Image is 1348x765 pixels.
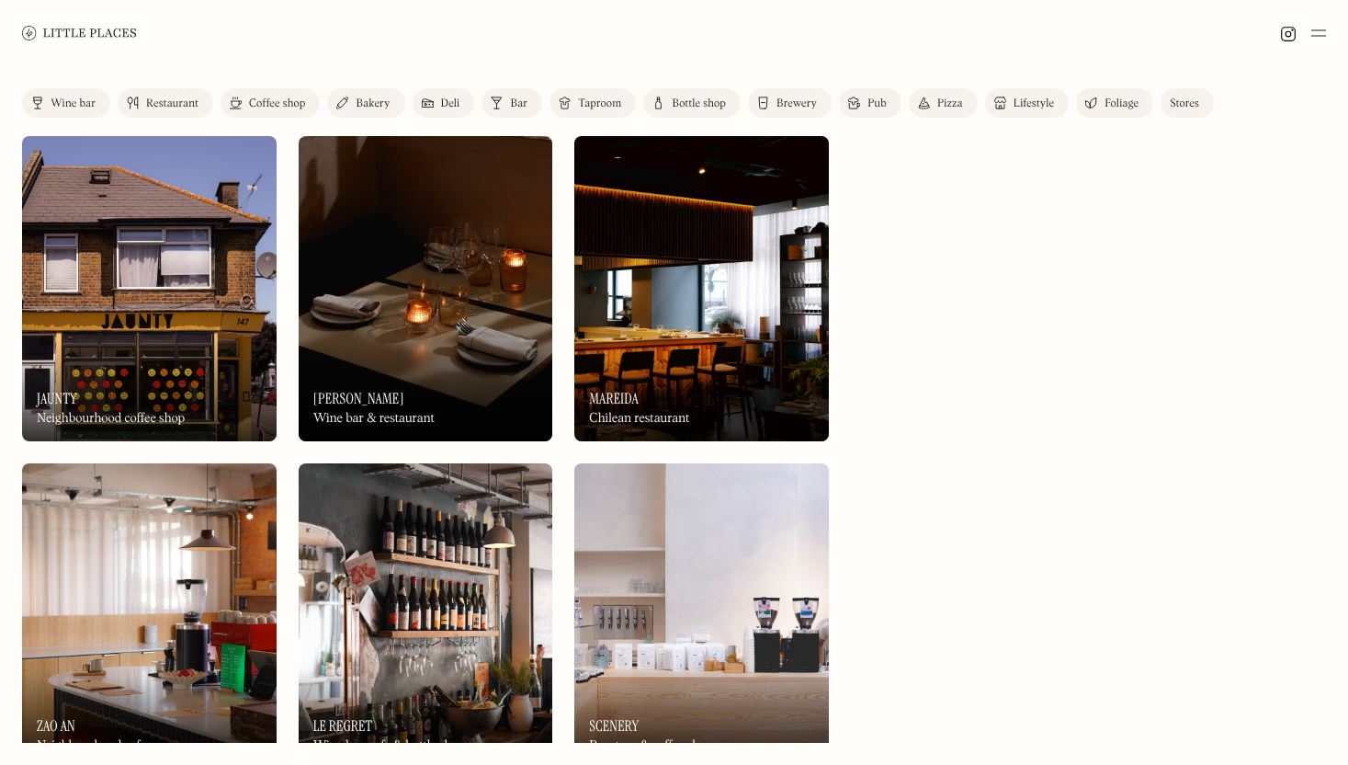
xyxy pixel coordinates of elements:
[313,738,465,754] div: Wine bar, cafe & bottle shop
[643,88,741,118] a: Bottle shop
[313,717,372,735] h3: Le Regret
[299,136,553,441] img: Luna
[578,98,621,109] div: Taproom
[1170,98,1199,109] div: Stores
[867,98,887,109] div: Pub
[356,98,390,109] div: Bakery
[909,88,978,118] a: Pizza
[313,390,404,407] h3: [PERSON_NAME]
[441,98,460,109] div: Deli
[1161,88,1214,118] a: Stores
[146,98,198,109] div: Restaurant
[574,136,829,441] a: MareidaMareidaMareidaChilean restaurant
[672,98,726,109] div: Bottle shop
[510,98,527,109] div: Bar
[985,88,1069,118] a: Lifestyle
[313,411,435,427] div: Wine bar & restaurant
[221,88,320,118] a: Coffee shop
[37,390,77,407] h3: Jaunty
[549,88,636,118] a: Taproom
[413,88,475,118] a: Deli
[589,717,639,735] h3: Scenery
[574,136,829,441] img: Mareida
[937,98,963,109] div: Pizza
[327,88,404,118] a: Bakery
[249,98,305,109] div: Coffee shop
[1076,88,1153,118] a: Foliage
[748,88,832,118] a: Brewery
[481,88,542,118] a: Bar
[37,717,75,735] h3: Zao An
[37,411,185,427] div: Neighbourhood coffee shop
[589,411,689,427] div: Chilean restaurant
[22,136,277,441] a: JauntyJauntyJauntyNeighbourhood coffee shop
[22,136,277,441] img: Jaunty
[1104,98,1138,109] div: Foliage
[776,98,817,109] div: Brewery
[299,136,553,441] a: LunaLuna[PERSON_NAME]Wine bar & restaurant
[839,88,901,118] a: Pub
[37,738,146,754] div: Neighbourhood cafe
[118,88,213,118] a: Restaurant
[1014,98,1054,109] div: Lifestyle
[51,98,96,109] div: Wine bar
[22,88,110,118] a: Wine bar
[589,390,639,407] h3: Mareida
[589,738,712,754] div: Roastery & coffee shop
